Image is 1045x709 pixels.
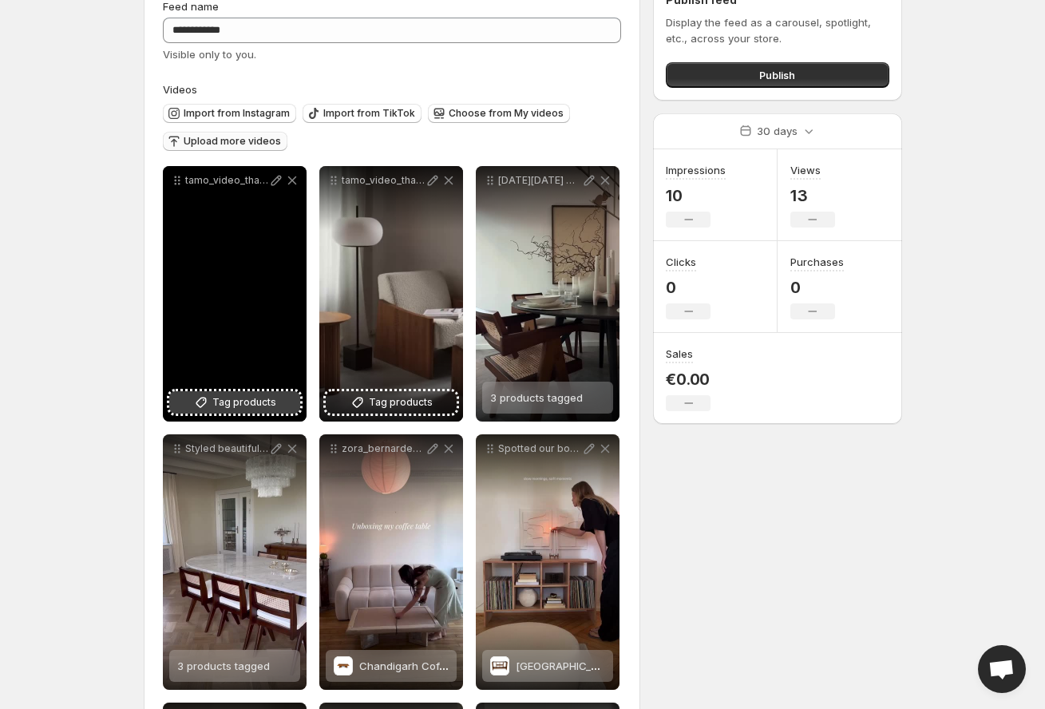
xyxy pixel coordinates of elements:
[449,107,564,120] span: Choose from My videos
[369,394,433,410] span: Tag products
[759,67,795,83] span: Publish
[790,186,835,205] p: 13
[476,434,619,690] div: Spotted our book rack in natural at ronneshome detjerChandigarh Book Rack 6[GEOGRAPHIC_DATA] Book...
[184,135,281,148] span: Upload more videos
[177,659,270,672] span: 3 products tagged
[666,346,693,362] h3: Sales
[163,132,287,151] button: Upload more videos
[185,174,268,187] p: tamo_video_thatcooliving_1_1
[490,656,509,675] img: Chandigarh Book Rack 6
[359,659,487,672] span: Chandigarh Coffee Table
[666,62,889,88] button: Publish
[319,434,463,690] div: zora_bernardeau unboxing her new coffee table were obssesed detjerChandigarh Coffee TableChandiga...
[666,186,726,205] p: 10
[163,166,307,422] div: tamo_video_thatcooliving_1_1Tag products
[790,278,844,297] p: 0
[790,162,821,178] h3: Views
[342,174,425,187] p: tamo_video_thatcooliving_1_3
[163,434,307,690] div: Styled beautifully by julesbyjules this [GEOGRAPHIC_DATA]-inspired dining set is made for long di...
[790,254,844,270] h3: Purchases
[978,645,1026,693] a: Open chat
[498,442,581,455] p: Spotted our book rack in natural at ronneshome detjer
[666,162,726,178] h3: Impressions
[757,123,798,139] p: 30 days
[490,391,583,404] span: 3 products tagged
[326,391,457,414] button: Tag products
[342,442,425,455] p: zora_bernardeau unboxing her new coffee table were obssesed detjer
[323,107,415,120] span: Import from TikTok
[212,394,276,410] span: Tag products
[476,166,619,422] div: [DATE][DATE] We have a present in case you were too late to take advantage of our [DATE][DATE] De...
[303,104,422,123] button: Import from TikTok
[169,391,300,414] button: Tag products
[498,174,581,187] p: [DATE][DATE] We have a present in case you were too late to take advantage of our [DATE][DATE] De...
[163,83,197,96] span: Videos
[185,442,268,455] p: Styled beautifully by julesbyjules this [GEOGRAPHIC_DATA]-inspired dining set is made for long di...
[666,278,711,297] p: 0
[163,48,256,61] span: Visible only to you.
[319,166,463,422] div: tamo_video_thatcooliving_1_3Tag products
[428,104,570,123] button: Choose from My videos
[666,14,889,46] p: Display the feed as a carousel, spotlight, etc., across your store.
[666,370,711,389] p: €0.00
[163,104,296,123] button: Import from Instagram
[516,659,687,672] span: [GEOGRAPHIC_DATA] Book Rack 6
[184,107,290,120] span: Import from Instagram
[666,254,696,270] h3: Clicks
